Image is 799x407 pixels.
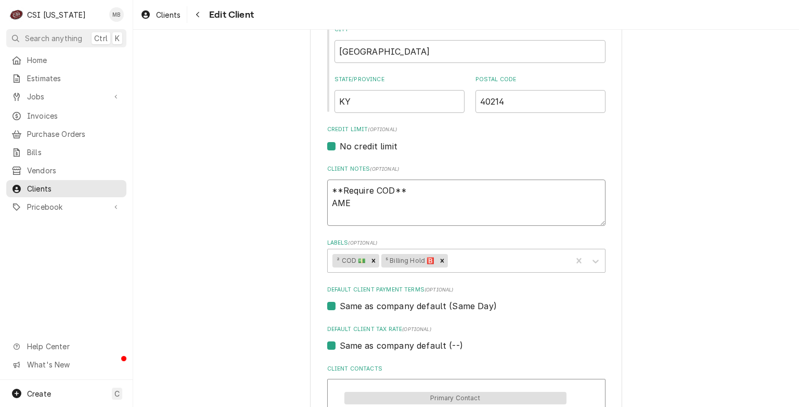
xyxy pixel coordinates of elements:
span: ( optional ) [348,240,377,246]
span: Purchase Orders [27,129,121,139]
div: ² COD 💵 [332,254,368,268]
label: Client Contacts [327,365,605,373]
div: ⁵ Billing Hold 🅱️ [381,254,437,268]
div: Primary [344,391,566,404]
div: Remove ⁵ Billing Hold 🅱️ [436,254,448,268]
span: ( optional ) [370,166,399,172]
span: What's New [27,359,120,370]
span: Ctrl [94,33,108,44]
span: Edit Client [206,8,254,22]
a: Bills [6,144,126,161]
label: City [334,26,605,34]
div: MB [109,7,124,22]
span: Invoices [27,110,121,121]
span: Jobs [27,91,106,102]
div: Labels [327,239,605,273]
a: Go to Help Center [6,338,126,355]
span: Estimates [27,73,121,84]
span: Create [27,389,51,398]
span: Primary Contact [344,392,566,404]
label: State/Province [334,75,465,84]
div: Default Client Tax Rate [327,325,605,352]
div: City [334,26,605,62]
div: Remove ² COD 💵 [368,254,379,268]
div: Credit Limit [327,125,605,152]
span: Pricebook [27,201,106,212]
label: Default Client Tax Rate [327,325,605,334]
a: Home [6,52,126,69]
span: Help Center [27,341,120,352]
a: Go to What's New [6,356,126,373]
span: Search anything [25,33,82,44]
a: Go to Pricebook [6,198,126,215]
span: (optional) [368,126,397,132]
span: Home [27,55,121,66]
span: K [115,33,120,44]
div: CSI [US_STATE] [27,9,86,20]
label: Credit Limit [327,125,605,134]
div: Matt Brewington's Avatar [109,7,124,22]
a: Purchase Orders [6,125,126,143]
label: Postal Code [475,75,605,84]
span: (optional) [424,287,454,292]
button: Search anythingCtrlK [6,29,126,47]
a: Estimates [6,70,126,87]
label: Client Notes [327,165,605,173]
span: (optional) [402,326,431,332]
div: Postal Code [475,75,605,112]
a: Clients [136,6,185,23]
button: Navigate back [189,6,206,23]
label: Default Client Payment Terms [327,286,605,294]
a: Invoices [6,107,126,124]
div: State/Province [334,75,465,112]
div: C [9,7,24,22]
span: Vendors [27,165,121,176]
span: Clients [27,183,121,194]
span: C [114,388,120,399]
div: CSI Kentucky's Avatar [9,7,24,22]
a: Go to Jobs [6,88,126,105]
a: Clients [6,180,126,197]
label: No credit limit [340,140,397,152]
span: Bills [27,147,121,158]
label: Same as company default (--) [340,339,463,352]
div: Client Notes [327,165,605,226]
label: Labels [327,239,605,247]
label: Same as company default (Same Day) [340,300,497,312]
div: Default Client Payment Terms [327,286,605,312]
a: Vendors [6,162,126,179]
span: Clients [156,9,181,20]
